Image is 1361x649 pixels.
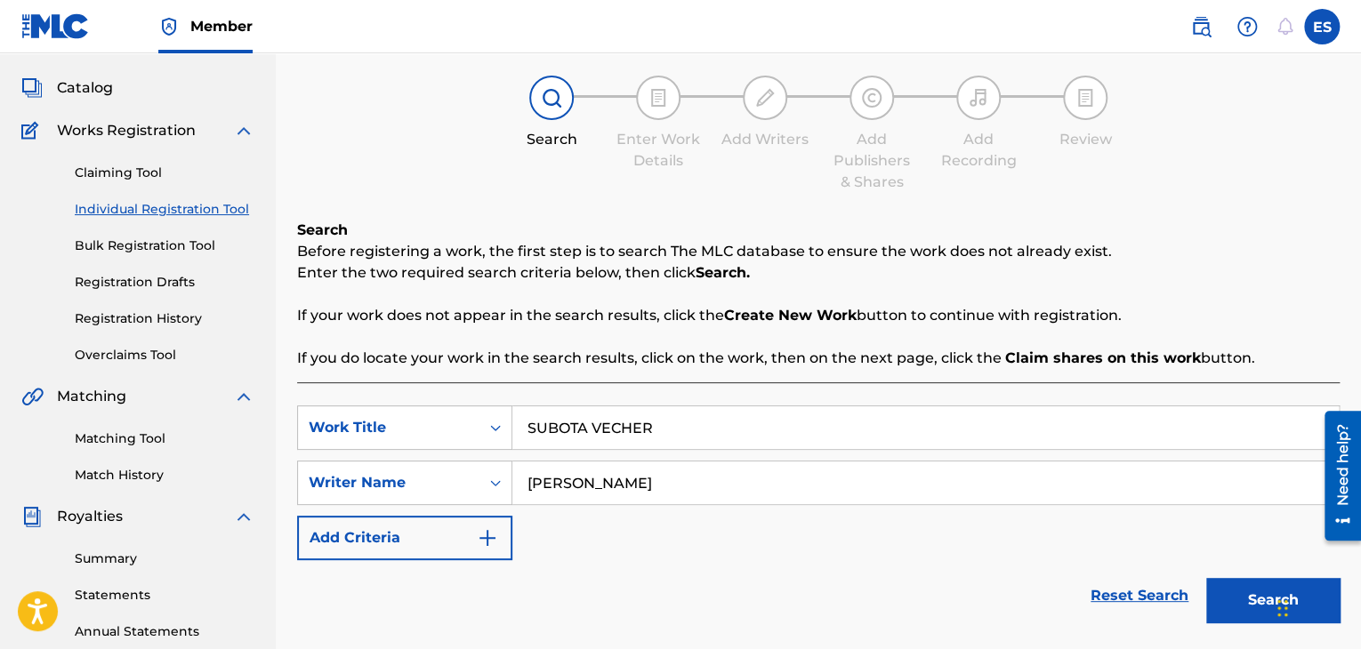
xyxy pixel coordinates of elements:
a: Registration History [75,309,254,328]
p: Before registering a work, the first step is to search The MLC database to ensure the work does n... [297,241,1340,262]
a: SummarySummary [21,35,129,56]
img: expand [233,386,254,407]
a: Registration Drafts [75,273,254,292]
img: Works Registration [21,120,44,141]
a: Overclaims Tool [75,346,254,365]
span: Royalties [57,506,123,527]
img: MLC Logo [21,13,90,39]
a: Annual Statements [75,622,254,641]
strong: Search. [696,264,750,281]
img: Catalog [21,77,43,99]
img: Top Rightsholder [158,16,180,37]
img: help [1236,16,1258,37]
a: Bulk Registration Tool [75,236,254,255]
img: step indicator icon for Enter Work Details [648,87,669,108]
a: Claiming Tool [75,164,254,182]
span: Member [190,16,253,36]
div: Writer Name [309,472,469,493]
a: CatalogCatalog [21,77,113,99]
img: expand [233,506,254,527]
button: Add Criteria [297,516,512,560]
a: Match History [75,466,254,485]
img: step indicator icon for Add Writers [754,87,776,108]
div: Плъзни [1277,581,1288,635]
b: Search [297,221,348,238]
div: Add Writers [721,129,809,150]
img: step indicator icon for Add Publishers & Shares [861,87,882,108]
div: User Menu [1304,9,1340,44]
img: Royalties [21,506,43,527]
strong: Claim shares on this work [1005,349,1201,366]
a: Matching Tool [75,429,254,448]
a: Summary [75,549,254,568]
a: Reset Search [1082,576,1197,615]
a: Individual Registration Tool [75,200,254,219]
p: Enter the two required search criteria below, then click [297,262,1340,284]
a: Statements [75,586,254,605]
div: Notifications [1276,18,1293,36]
img: step indicator icon for Review [1075,87,1096,108]
button: Search [1206,578,1340,622]
a: Public Search [1183,9,1219,44]
p: If you do locate your work in the search results, click on the work, then on the next page, click... [297,348,1340,369]
form: Search Form [297,405,1340,631]
div: Help [1229,9,1265,44]
div: Search [507,129,596,150]
img: 9d2ae6d4665cec9f34b9.svg [477,527,498,549]
div: Джаджи за чат [1272,564,1361,649]
span: Matching [57,386,126,407]
div: Add Publishers & Shares [827,129,916,193]
span: Works Registration [57,120,196,141]
div: Enter Work Details [614,129,703,172]
img: expand [233,120,254,141]
img: Matching [21,386,44,407]
div: Work Title [309,417,469,438]
div: Add Recording [934,129,1023,172]
iframe: Resource Center [1311,405,1361,548]
img: step indicator icon for Search [541,87,562,108]
strong: Create New Work [724,307,857,324]
div: Review [1041,129,1130,150]
span: Catalog [57,77,113,99]
img: step indicator icon for Add Recording [968,87,989,108]
iframe: Chat Widget [1272,564,1361,649]
p: If your work does not appear in the search results, click the button to continue with registration. [297,305,1340,326]
img: search [1190,16,1212,37]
